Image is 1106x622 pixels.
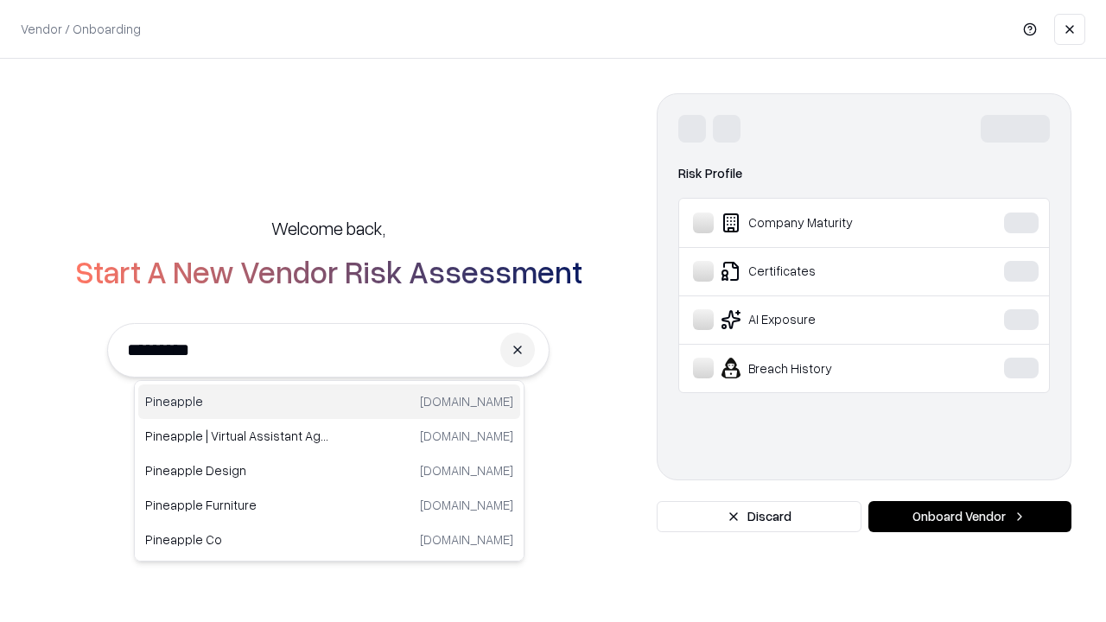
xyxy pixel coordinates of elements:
[693,261,951,282] div: Certificates
[693,309,951,330] div: AI Exposure
[271,216,385,240] h5: Welcome back,
[145,427,329,445] p: Pineapple | Virtual Assistant Agency
[420,530,513,549] p: [DOMAIN_NAME]
[657,501,861,532] button: Discard
[420,496,513,514] p: [DOMAIN_NAME]
[145,461,329,479] p: Pineapple Design
[75,254,582,289] h2: Start A New Vendor Risk Assessment
[21,20,141,38] p: Vendor / Onboarding
[145,530,329,549] p: Pineapple Co
[145,392,329,410] p: Pineapple
[693,213,951,233] div: Company Maturity
[145,496,329,514] p: Pineapple Furniture
[134,380,524,562] div: Suggestions
[420,392,513,410] p: [DOMAIN_NAME]
[420,427,513,445] p: [DOMAIN_NAME]
[868,501,1071,532] button: Onboard Vendor
[678,163,1050,184] div: Risk Profile
[693,358,951,378] div: Breach History
[420,461,513,479] p: [DOMAIN_NAME]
